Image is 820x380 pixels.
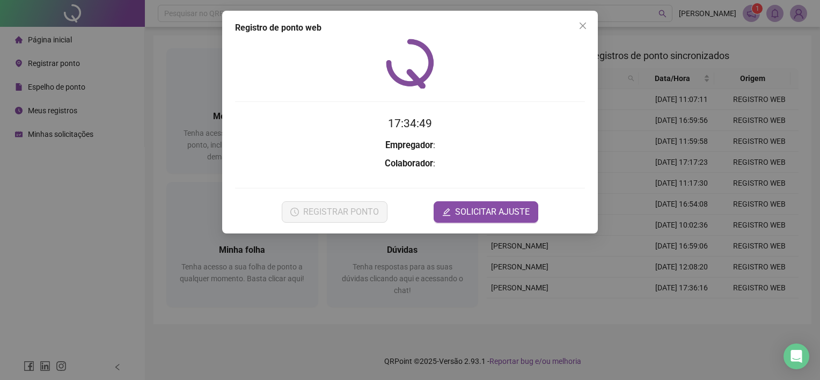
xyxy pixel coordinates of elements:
time: 17:34:49 [388,117,432,130]
span: edit [442,208,451,216]
button: Close [574,17,591,34]
div: Registro de ponto web [235,21,585,34]
div: Open Intercom Messenger [784,344,809,369]
span: SOLICITAR AJUSTE [455,206,530,218]
strong: Empregador [385,140,433,150]
h3: : [235,157,585,171]
strong: Colaborador [385,158,433,169]
button: editSOLICITAR AJUSTE [434,201,538,223]
button: REGISTRAR PONTO [282,201,387,223]
h3: : [235,138,585,152]
span: close [579,21,587,30]
img: QRPoint [386,39,434,89]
